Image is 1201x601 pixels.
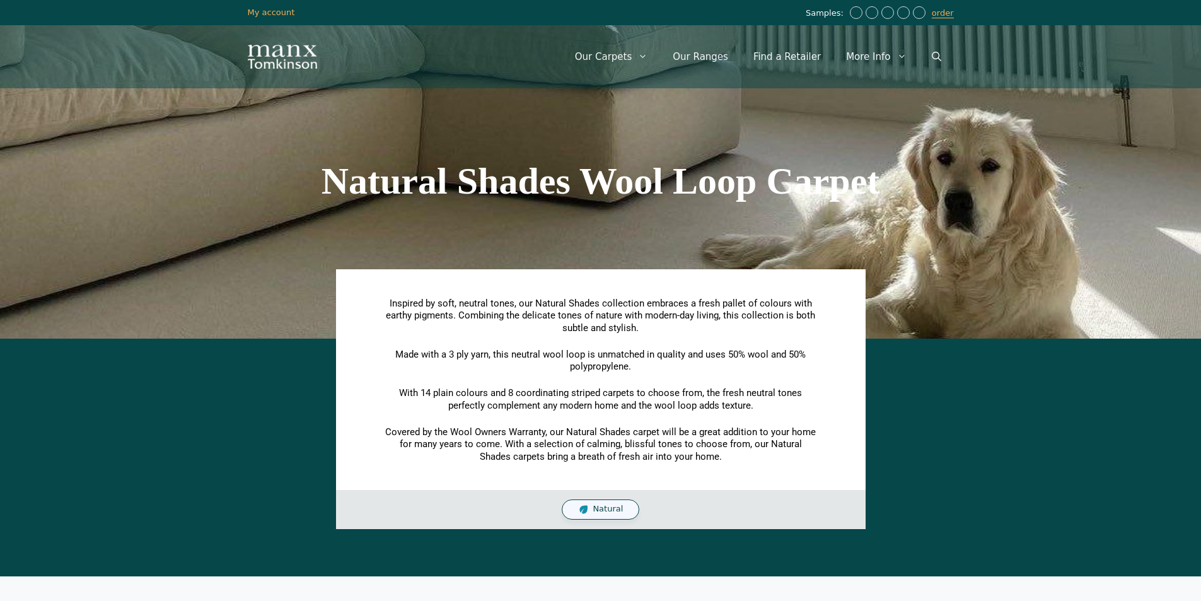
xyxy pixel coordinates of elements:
a: My account [248,8,295,17]
img: Manx Tomkinson [248,45,317,69]
h1: Natural Shades Wool Loop Carpet [248,162,954,200]
span: Made with a 3 ply yarn, this neutral wool loop is unmatched in quality and uses 50% wool and 50% ... [395,349,806,373]
a: More Info [833,38,919,76]
a: Find a Retailer [741,38,833,76]
a: Open Search Bar [919,38,954,76]
a: Our Ranges [660,38,741,76]
p: Covered by the Wool Owners Warranty, our Natural Shades carpet will be a great addition to your h... [383,426,818,464]
span: Natural [593,504,623,515]
nav: Primary [562,38,954,76]
a: Our Carpets [562,38,661,76]
a: order [932,8,954,18]
span: Samples: [806,8,847,19]
span: Inspired by soft, neutral tones, our Natural Shades collection embraces a fresh pallet of colours... [386,298,815,334]
span: With 14 plain colours and 8 coordinating striped carpets to choose from, the fresh neutral tones ... [399,387,802,411]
